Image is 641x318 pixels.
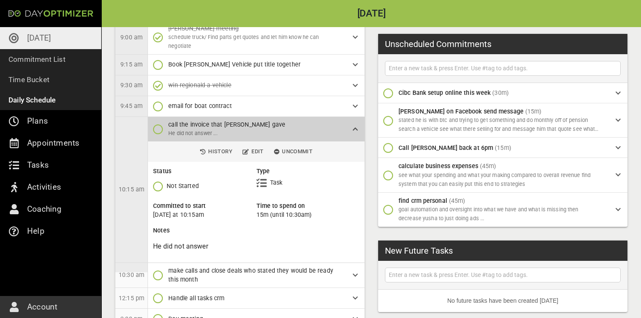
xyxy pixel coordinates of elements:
[399,117,598,141] span: stated he is with btc and trying to get something and do monthly off of pension search a vehicle ...
[274,147,312,157] span: Uncommit
[168,25,239,32] span: [PERSON_NAME] meeting
[168,121,285,128] span: call the invoice that [PERSON_NAME] gave
[8,74,50,86] p: Time Bucket
[148,55,365,75] div: Book [PERSON_NAME] Vehicle put title together
[387,270,619,280] input: Enter a new task & press Enter. Use #tag to add tags.
[168,61,301,68] span: Book [PERSON_NAME] Vehicle put title together
[27,31,51,45] p: [DATE]
[148,263,365,288] div: make calls and close deals who stated they would be ready this month
[119,271,144,279] p: 10:30 am
[492,89,509,96] span: (30m)
[270,178,283,187] p: Task
[378,83,627,103] div: Cibc Bank setup online this week(30m)
[256,202,360,210] h6: Time to spend on
[148,117,365,141] div: call the invoice that [PERSON_NAME] gaveHe did not answer ...
[385,38,491,50] h3: Unscheduled Commitments
[27,202,62,216] p: Coaching
[27,136,79,150] p: Appointments
[200,147,232,157] span: History
[239,145,267,158] button: Edit
[399,108,524,115] span: [PERSON_NAME] on Facebook send message
[27,224,45,238] p: Help
[270,210,312,219] p: (until 10:30am)
[148,75,365,96] div: win regionald a vehicle
[168,130,217,136] span: He did not answer ...
[495,144,511,151] span: (15m)
[399,172,591,187] span: see what your spending and what your making compared to overall revenue find system that you can ...
[378,103,627,138] div: [PERSON_NAME] on Facebook send message(15m)stated he is with btc and trying to get something and ...
[399,197,447,204] span: find crm personal
[399,206,579,221] span: goal automation and oversight into what we have and what is missing then decrease yusha to just d...
[480,163,496,169] span: (45m)
[8,10,93,17] img: Day Optimizer
[385,244,453,257] h3: New Future Tasks
[153,210,256,219] p: [DATE] at 10:15am
[242,147,264,157] span: Edit
[387,63,619,74] input: Enter a new task & press Enter. Use #tag to add tags.
[270,145,316,158] button: Uncommit
[378,158,627,192] div: calculate business expenses(45m)see what your spending and what your making compared to overall r...
[399,144,493,151] span: Call [PERSON_NAME] back at 6pm
[197,145,236,158] button: History
[378,290,627,312] li: No future tasks have been created [DATE]
[119,294,144,303] p: 12:15 pm
[27,158,49,172] p: Tasks
[378,138,627,158] div: Call [PERSON_NAME] back at 6pm(15m)
[27,180,61,194] p: Activities
[8,53,66,65] p: Commitment List
[153,226,360,235] h6: Notes
[167,182,199,191] p: Not Started
[399,163,478,169] span: calculate business expenses
[168,295,224,301] span: Handle all tasks crm
[148,21,365,54] div: [PERSON_NAME] meetingschedule truck/ Find parts get quotes and let him know he can negotiate
[168,102,232,109] span: email for boat contract
[153,167,256,176] h6: Status
[102,9,641,19] h2: [DATE]
[8,94,56,106] p: Daily Schedule
[399,89,491,96] span: Cibc Bank setup online this week
[168,267,333,283] span: make calls and close deals who stated they would be ready this month
[256,210,268,219] p: 15m
[148,288,365,308] div: Handle all tasks crm
[378,193,627,227] div: find crm personal(45m)goal automation and oversight into what we have and what is missing then de...
[27,300,57,314] p: Account
[168,34,319,49] span: schedule truck/ Find parts get quotes and let him know he can negotiate
[153,242,208,250] span: He did not answer
[168,82,231,88] span: win regionald a vehicle
[449,197,465,204] span: (45m)
[525,108,542,115] span: (15m)
[148,96,365,116] div: email for boat contract
[256,167,360,176] h6: Type
[27,114,48,128] p: Plans
[153,202,256,210] h6: Committed to start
